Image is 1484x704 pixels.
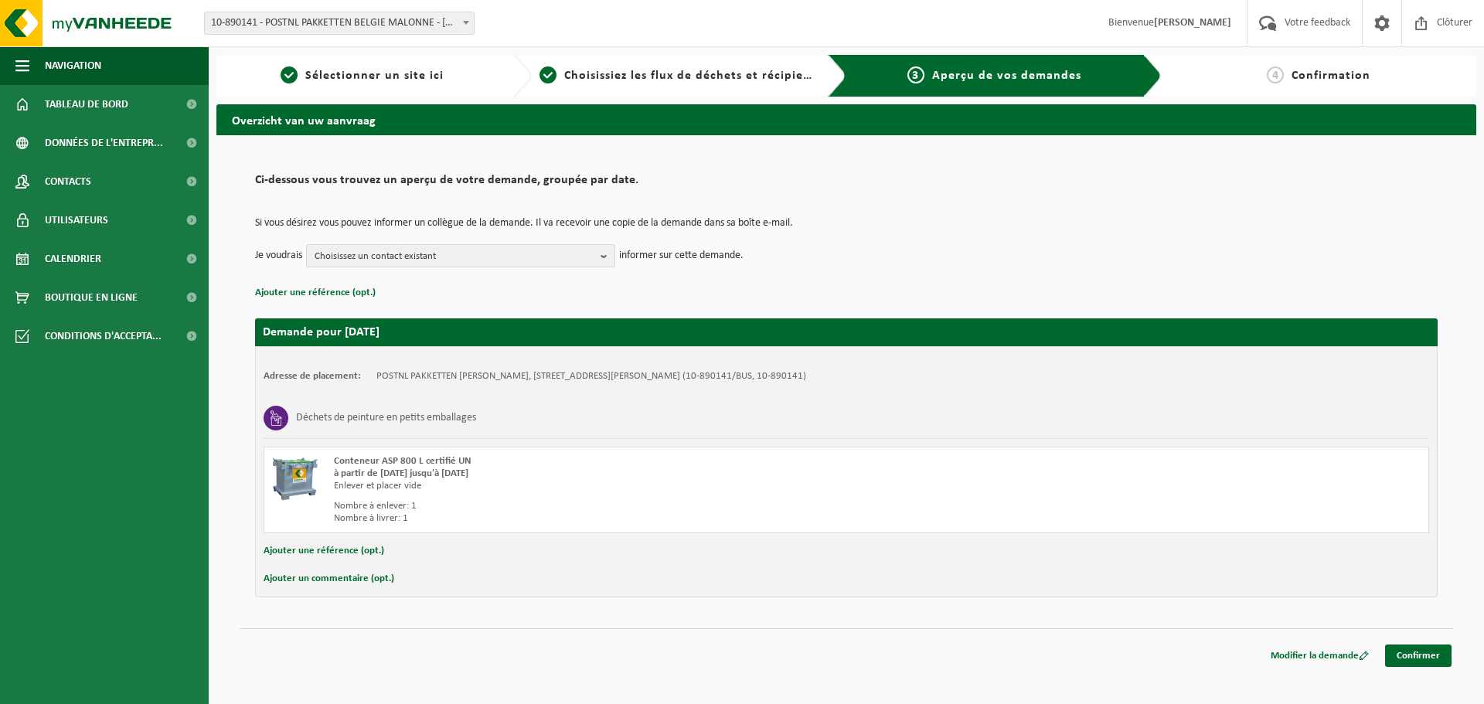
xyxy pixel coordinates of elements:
strong: Demande pour [DATE] [263,326,380,338]
p: Si vous désirez vous pouvez informer un collègue de la demande. Il va recevoir une copie de la de... [255,218,1438,229]
a: 1Sélectionner un site ici [224,66,501,85]
strong: Adresse de placement: [264,371,361,381]
span: Conditions d'accepta... [45,317,162,355]
span: Confirmation [1292,70,1370,82]
span: Navigation [45,46,101,85]
p: Je voudrais [255,244,302,267]
h2: Ci-dessous vous trouvez un aperçu de votre demande, groupée par date. [255,174,1438,195]
span: Données de l'entrepr... [45,124,163,162]
span: Choisissez un contact existant [315,245,594,268]
strong: [PERSON_NAME] [1154,17,1231,29]
a: Confirmer [1385,644,1452,667]
span: 4 [1267,66,1284,83]
span: Aperçu de vos demandes [932,70,1081,82]
span: 2 [539,66,556,83]
span: Tableau de bord [45,85,128,124]
td: POSTNL PAKKETTEN [PERSON_NAME], [STREET_ADDRESS][PERSON_NAME] (10-890141/BUS, 10-890141) [376,370,806,383]
div: Nombre à livrer: 1 [334,512,908,525]
span: Conteneur ASP 800 L certifié UN [334,456,471,466]
p: informer sur cette demande. [619,244,744,267]
button: Ajouter une référence (opt.) [264,541,384,561]
strong: à partir de [DATE] jusqu'à [DATE] [334,468,468,478]
h2: Overzicht van uw aanvraag [216,104,1476,134]
img: PB-AP-0800-MET-02-01.png [272,455,318,502]
a: Modifier la demande [1259,644,1380,667]
button: Ajouter une référence (opt.) [255,283,376,303]
span: Sélectionner un site ici [305,70,444,82]
span: 10-890141 - POSTNL PAKKETTEN BELGIE MALONNE - MALONNE [204,12,475,35]
span: Calendrier [45,240,101,278]
h3: Déchets de peinture en petits emballages [296,406,476,430]
button: Choisissez un contact existant [306,244,615,267]
div: Nombre à enlever: 1 [334,500,908,512]
span: 3 [907,66,924,83]
div: Enlever et placer vide [334,480,908,492]
span: 1 [281,66,298,83]
span: Boutique en ligne [45,278,138,317]
button: Ajouter un commentaire (opt.) [264,569,394,589]
span: 10-890141 - POSTNL PAKKETTEN BELGIE MALONNE - MALONNE [205,12,474,34]
span: Choisissiez les flux de déchets et récipients [564,70,822,82]
span: Utilisateurs [45,201,108,240]
span: Contacts [45,162,91,201]
a: 2Choisissiez les flux de déchets et récipients [539,66,816,85]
